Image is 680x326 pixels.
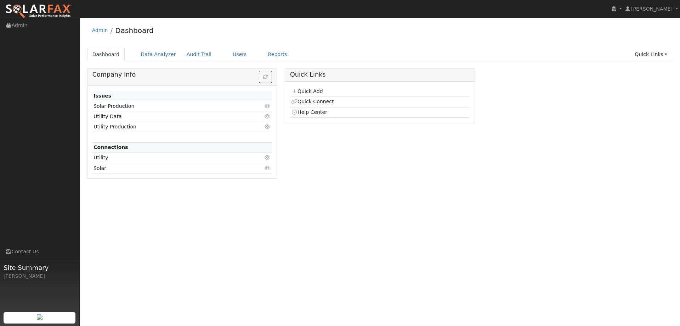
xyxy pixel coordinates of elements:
a: Data Analyzer [135,48,181,61]
i: Click to view [265,104,271,109]
a: Dashboard [115,26,154,35]
td: Utility Production [92,122,243,132]
td: Utility [92,153,243,163]
i: Click to view [265,124,271,129]
h5: Quick Links [290,71,470,78]
img: SolarFax [5,4,72,19]
td: Solar [92,163,243,173]
strong: Connections [93,144,128,150]
img: retrieve [37,314,42,320]
span: Site Summary [4,263,76,272]
a: Help Center [291,109,327,115]
a: Reports [263,48,293,61]
a: Quick Links [629,48,673,61]
i: Click to view [265,166,271,171]
span: [PERSON_NAME] [631,6,673,12]
i: Click to view [265,114,271,119]
strong: Issues [93,93,111,99]
td: Solar Production [92,101,243,111]
a: Audit Trail [181,48,217,61]
i: Click to view [265,155,271,160]
h5: Company Info [92,71,272,78]
a: Admin [92,27,108,33]
a: Quick Connect [291,99,334,104]
a: Dashboard [87,48,125,61]
div: [PERSON_NAME] [4,272,76,280]
td: Utility Data [92,111,243,122]
a: Users [227,48,252,61]
a: Quick Add [291,88,323,94]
